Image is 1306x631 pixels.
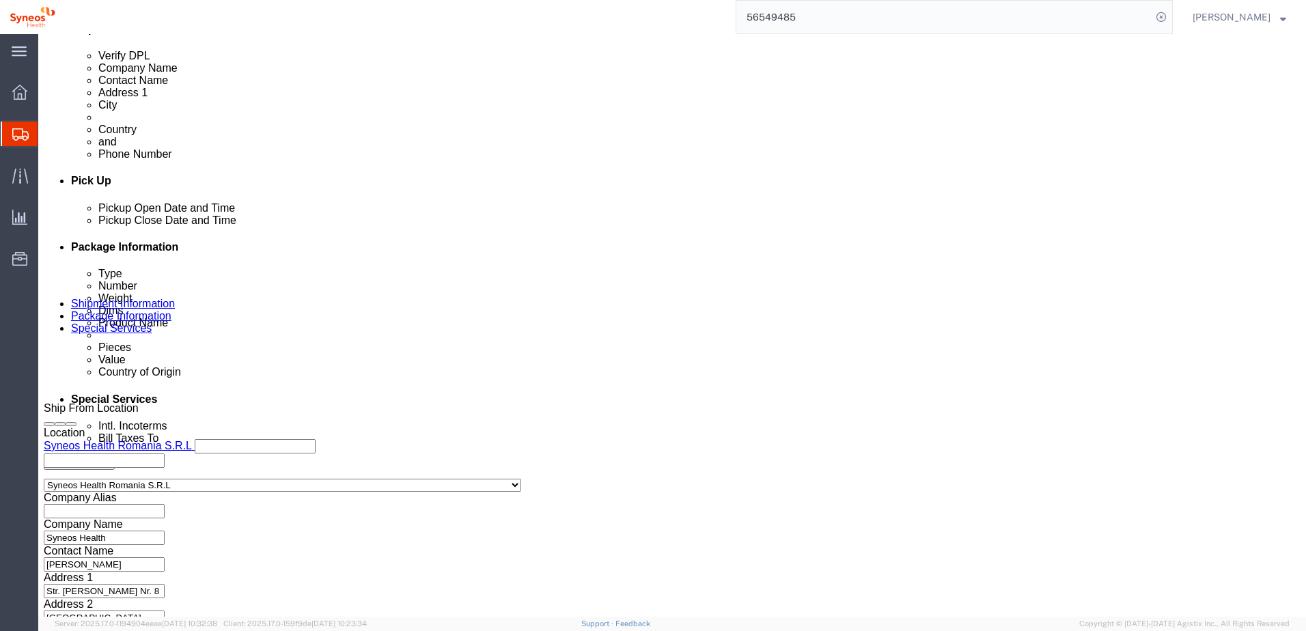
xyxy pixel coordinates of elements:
span: Copyright © [DATE]-[DATE] Agistix Inc., All Rights Reserved [1079,618,1290,630]
input: Search for shipment number, reference number [736,1,1152,33]
span: Natan Tateishi [1193,10,1270,25]
span: [DATE] 10:23:34 [311,619,367,628]
a: Feedback [615,619,650,628]
iframe: FS Legacy Container [38,34,1306,617]
a: Support [581,619,615,628]
img: logo [10,7,55,27]
span: Server: 2025.17.0-1194904eeae [55,619,217,628]
span: [DATE] 10:32:38 [162,619,217,628]
span: Client: 2025.17.0-159f9de [223,619,367,628]
button: [PERSON_NAME] [1192,9,1287,25]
